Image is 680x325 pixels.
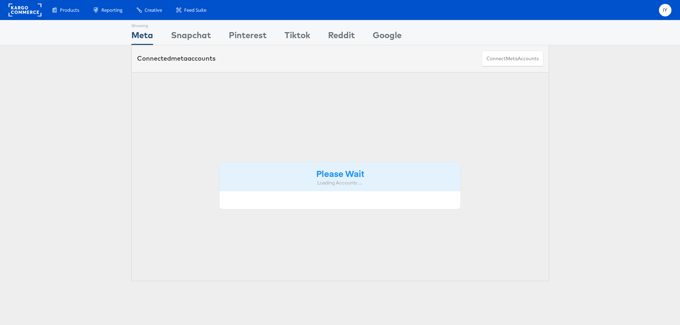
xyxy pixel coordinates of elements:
span: Creative [145,7,162,14]
div: Google [373,29,402,45]
div: Loading Accounts .... [225,179,455,186]
div: Pinterest [229,29,267,45]
div: Meta [131,29,153,45]
span: meta [506,55,518,62]
span: Reporting [101,7,122,14]
span: IY [663,8,668,12]
strong: Please Wait [316,167,364,179]
div: Reddit [328,29,355,45]
div: Connected accounts [137,54,216,63]
div: Showing [131,20,153,29]
div: Tiktok [284,29,310,45]
span: Products [60,7,79,14]
button: ConnectmetaAccounts [482,51,543,67]
span: meta [171,54,187,62]
div: Snapchat [171,29,211,45]
span: Feed Suite [184,7,206,14]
